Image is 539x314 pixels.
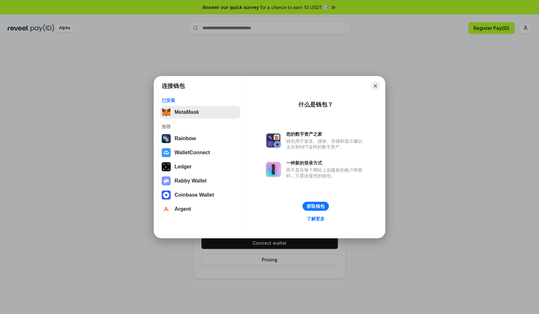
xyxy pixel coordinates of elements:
[307,216,325,222] div: 了解更多
[160,106,240,119] button: MetaMask
[162,98,238,103] div: 已安装
[175,150,210,156] div: WalletConnect
[160,160,240,173] button: Ledger
[160,203,240,216] button: Argent
[162,205,171,214] img: svg+xml,%3Csvg%20width%3D%2228%22%20height%3D%2228%22%20viewBox%3D%220%200%2028%2028%22%20fill%3D...
[175,109,199,115] div: MetaMask
[162,148,171,157] img: svg+xml,%3Csvg%20width%3D%2228%22%20height%3D%2228%22%20viewBox%3D%220%200%2028%2028%22%20fill%3D...
[162,134,171,143] img: svg+xml,%3Csvg%20width%3D%22120%22%20height%3D%22120%22%20viewBox%3D%220%200%20120%20120%22%20fil...
[160,132,240,145] button: Rainbow
[162,108,171,117] img: svg+xml,%3Csvg%20fill%3D%22none%22%20height%3D%2233%22%20viewBox%3D%220%200%2035%2033%22%20width%...
[298,101,333,108] div: 什么是钱包？
[162,162,171,171] img: svg+xml,%3Csvg%20xmlns%3D%22http%3A%2F%2Fwww.w3.org%2F2000%2Fsvg%22%20width%3D%2228%22%20height%3...
[162,124,238,130] div: 推荐
[160,189,240,201] button: Coinbase Wallet
[160,146,240,159] button: WalletConnect
[175,164,192,170] div: Ledger
[175,192,214,198] div: Coinbase Wallet
[286,160,366,166] div: 一种新的登录方式
[175,178,207,184] div: Rabby Wallet
[162,191,171,199] img: svg+xml,%3Csvg%20width%3D%2228%22%20height%3D%2228%22%20viewBox%3D%220%200%2028%2028%22%20fill%3D...
[371,81,380,90] button: Close
[286,167,366,179] div: 而不是在每个网站上创建新的账户和密码，只需连接您的钱包。
[160,174,240,187] button: Rabby Wallet
[286,138,366,150] div: 钱包用于发送、接收、存储和显示像以太坊和NFT这样的数字资产。
[266,162,281,177] img: svg+xml,%3Csvg%20xmlns%3D%22http%3A%2F%2Fwww.w3.org%2F2000%2Fsvg%22%20fill%3D%22none%22%20viewBox...
[307,203,325,209] div: 获取钱包
[303,202,329,211] button: 获取钱包
[162,82,185,90] h1: 连接钱包
[303,215,329,223] a: 了解更多
[175,206,191,212] div: Argent
[162,176,171,185] img: svg+xml,%3Csvg%20xmlns%3D%22http%3A%2F%2Fwww.w3.org%2F2000%2Fsvg%22%20fill%3D%22none%22%20viewBox...
[175,136,196,141] div: Rainbow
[266,133,281,148] img: svg+xml,%3Csvg%20xmlns%3D%22http%3A%2F%2Fwww.w3.org%2F2000%2Fsvg%22%20fill%3D%22none%22%20viewBox...
[286,131,366,137] div: 您的数字资产之家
